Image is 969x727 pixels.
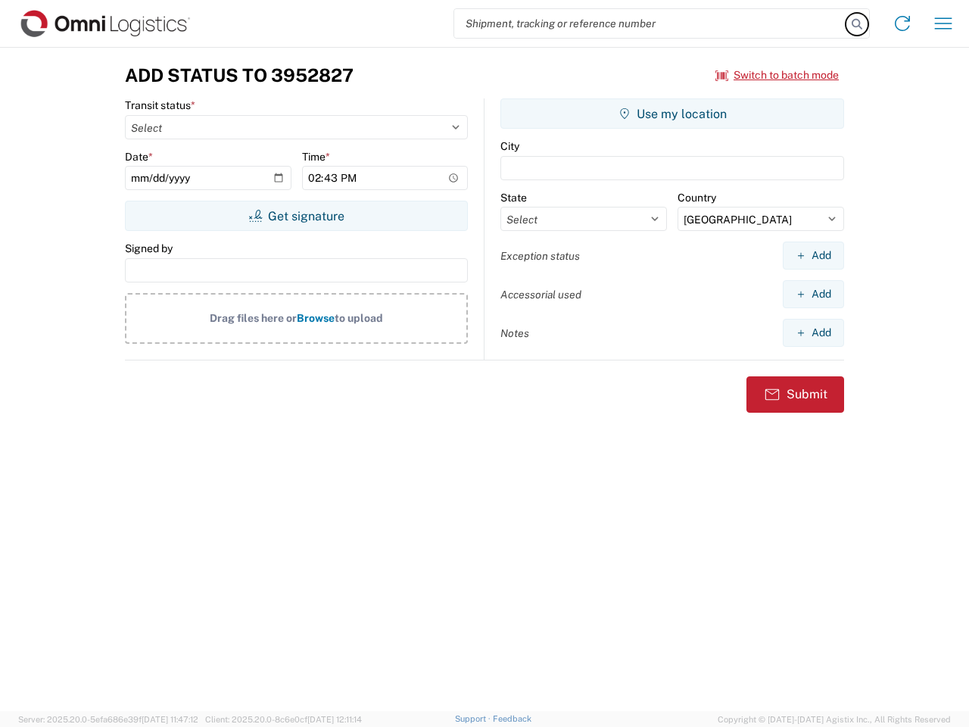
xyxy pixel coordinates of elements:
label: Transit status [125,98,195,112]
label: Date [125,150,153,164]
span: Client: 2025.20.0-8c6e0cf [205,715,362,724]
label: City [500,139,519,153]
span: [DATE] 11:47:12 [142,715,198,724]
input: Shipment, tracking or reference number [454,9,846,38]
label: Signed by [125,242,173,255]
button: Switch to batch mode [715,63,839,88]
span: Server: 2025.20.0-5efa686e39f [18,715,198,724]
button: Get signature [125,201,468,231]
button: Submit [746,376,844,413]
a: Support [455,714,493,723]
span: Copyright © [DATE]-[DATE] Agistix Inc., All Rights Reserved [718,713,951,726]
a: Feedback [493,714,531,723]
label: Country [678,191,716,204]
button: Add [783,280,844,308]
span: Drag files here or [210,312,297,324]
h3: Add Status to 3952827 [125,64,354,86]
label: Notes [500,326,529,340]
label: Time [302,150,330,164]
span: Browse [297,312,335,324]
span: to upload [335,312,383,324]
button: Add [783,242,844,270]
button: Use my location [500,98,844,129]
button: Add [783,319,844,347]
label: Accessorial used [500,288,581,301]
span: [DATE] 12:11:14 [307,715,362,724]
label: State [500,191,527,204]
label: Exception status [500,249,580,263]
